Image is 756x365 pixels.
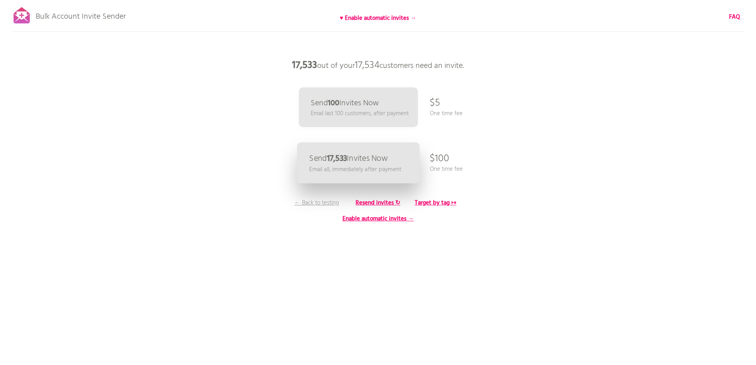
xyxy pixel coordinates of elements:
[430,165,463,174] p: One time fee
[311,99,379,107] p: Send Invites Now
[342,214,414,224] b: Enable automatic invites →
[340,14,416,23] b: ♥ Enable automatic invites →
[327,152,346,165] b: 17,533
[311,109,409,118] p: Email last 100 customers, after payment
[328,97,339,110] b: 100
[415,198,456,208] b: Target by tag ↦
[729,13,740,21] a: FAQ
[309,154,388,163] p: Send Invites Now
[430,109,463,118] p: One time fee
[259,54,497,77] p: out of your customers need an invite.
[292,58,317,73] b: 17,533
[36,5,126,25] p: Bulk Account Invite Sender
[287,199,346,207] p: ← Back to testing
[430,147,449,171] p: $100
[729,12,740,22] b: FAQ
[356,198,400,208] b: Resend invites ↻
[297,143,419,183] a: Send17,533Invites Now Email all, immediately after payment
[299,87,418,127] a: Send100Invites Now Email last 100 customers, after payment
[355,58,379,73] span: 17,534
[309,165,401,174] p: Email all, immediately after payment
[430,91,440,115] p: $5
